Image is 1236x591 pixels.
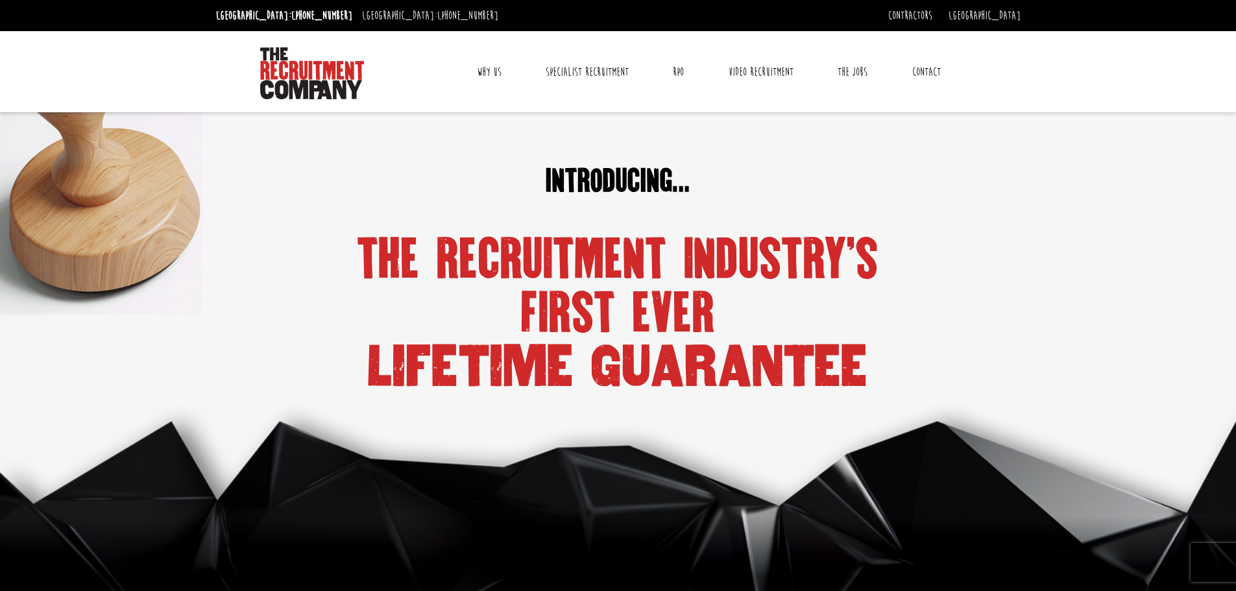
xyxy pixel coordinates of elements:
a: [GEOGRAPHIC_DATA] [949,8,1021,23]
span: introducing… [546,163,690,199]
h1: the recruitment industry's first ever LIFETIME GUARANTEE [356,232,881,394]
li: [GEOGRAPHIC_DATA]: [213,5,356,26]
a: Video Recruitment [719,56,803,88]
a: Contractors [888,8,932,23]
img: The Recruitment Company [260,47,364,99]
a: [PHONE_NUMBER] [291,8,352,23]
li: [GEOGRAPHIC_DATA]: [359,5,502,26]
a: The Jobs [828,56,877,88]
a: Why Us [467,56,511,88]
a: [PHONE_NUMBER] [437,8,498,23]
a: Specialist Recruitment [536,56,638,88]
a: Contact [903,56,951,88]
a: RPO [663,56,694,88]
